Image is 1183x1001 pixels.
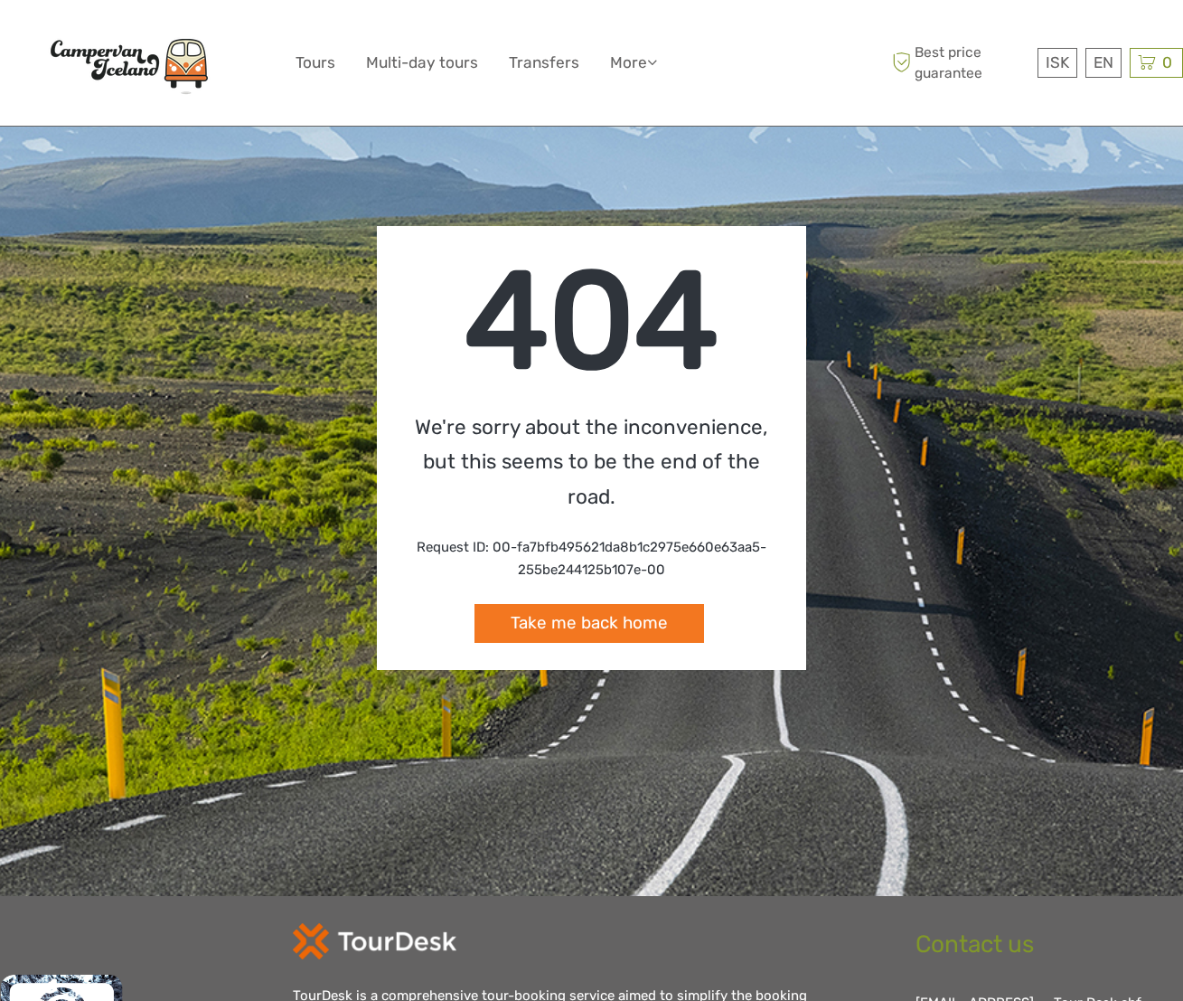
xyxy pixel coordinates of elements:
[915,930,1183,959] h2: Contact us
[404,411,779,515] p: We're sorry about the inconvenience, but this seems to be the end of the road.
[1160,53,1175,71] span: 0
[610,50,657,76] a: More
[404,536,779,582] p: Request ID: 00-fa7bfb495621da8b1c2975e660e63aa5-255be244125b107e-00
[30,25,229,101] img: Scandinavian Travel
[474,604,704,643] a: Take me back home
[1046,53,1069,71] span: ISK
[296,50,335,76] a: Tours
[1085,48,1122,78] div: EN
[509,50,579,76] a: Transfers
[366,50,478,76] a: Multi-day tours
[887,42,1033,82] span: Best price guarantee
[404,253,779,389] p: 404
[293,923,456,959] img: td-logo-white.png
